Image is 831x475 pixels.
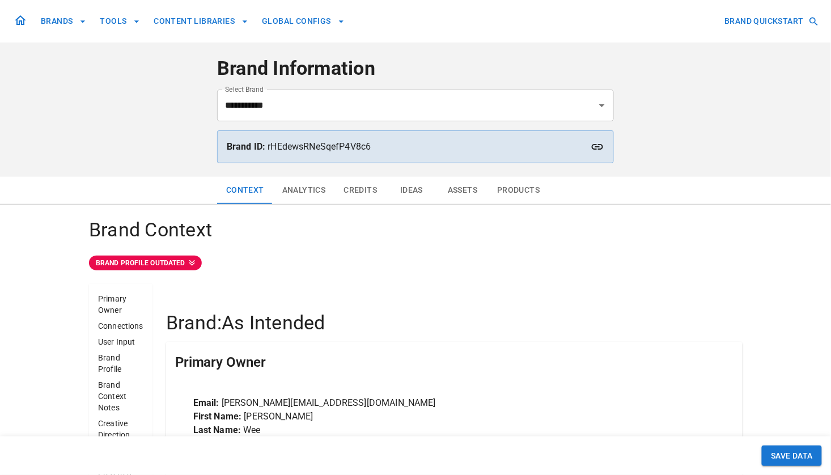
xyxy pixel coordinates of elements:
[149,11,253,32] button: CONTENT LIBRARIES
[193,410,715,423] p: [PERSON_NAME]
[89,218,742,242] h4: Brand Context
[36,11,91,32] button: BRANDS
[193,411,242,422] strong: First Name:
[386,177,437,204] button: Ideas
[334,177,386,204] button: Credits
[227,141,265,152] strong: Brand ID:
[193,423,715,437] p: Wee
[257,11,349,32] button: GLOBAL CONFIGS
[273,177,335,204] button: Analytics
[89,256,742,270] a: BRAND PROFILE OUTDATED
[762,446,822,466] button: SAVE DATA
[225,84,264,94] label: Select Brand
[217,57,614,80] h4: Brand Information
[98,418,143,452] p: Creative Direction Notes
[98,352,143,375] p: Brand Profile
[98,320,143,332] p: Connections
[594,97,610,113] button: Open
[227,140,604,154] p: rHEdewsRNeSqefP4V8c6
[217,177,273,204] button: Context
[175,353,266,371] h5: Primary Owner
[95,11,145,32] button: TOOLS
[96,258,185,268] p: BRAND PROFILE OUTDATED
[193,425,241,435] strong: Last Name:
[193,397,219,408] strong: Email:
[166,342,743,383] div: Primary Owner
[193,396,715,410] p: [PERSON_NAME][EMAIL_ADDRESS][DOMAIN_NAME]
[720,11,822,32] button: BRAND QUICKSTART
[166,311,743,335] h4: Brand: As Intended
[488,177,549,204] button: Products
[98,336,143,347] p: User Input
[98,293,143,316] p: Primary Owner
[98,379,143,413] p: Brand Context Notes
[437,177,488,204] button: Assets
